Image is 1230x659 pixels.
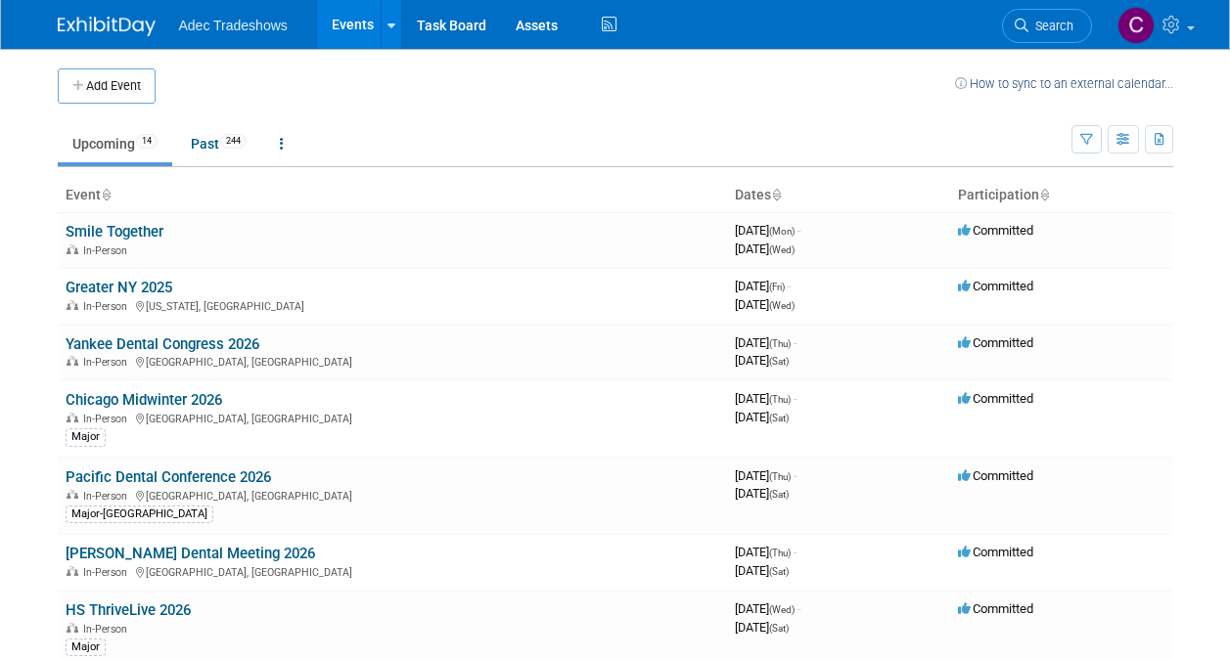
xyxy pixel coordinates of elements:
div: [GEOGRAPHIC_DATA], [GEOGRAPHIC_DATA] [66,410,719,425]
span: [DATE] [735,468,797,483]
img: In-Person Event [67,413,78,422]
span: (Thu) [769,548,791,558]
span: Adec Tradeshows [179,18,288,33]
div: [GEOGRAPHIC_DATA], [GEOGRAPHIC_DATA] [66,353,719,369]
span: [DATE] [735,335,797,350]
span: [DATE] [735,545,797,559]
img: In-Person Event [67,490,78,500]
a: Past244 [176,125,261,162]
a: Chicago Midwinter 2026 [66,391,222,409]
a: Pacific Dental Conference 2026 [66,468,271,486]
span: (Fri) [769,282,785,292]
span: Committed [958,545,1033,559]
span: In-Person [83,566,133,579]
div: Major-[GEOGRAPHIC_DATA] [66,505,213,523]
a: [PERSON_NAME] Dental Meeting 2026 [66,545,315,562]
span: [DATE] [735,391,797,406]
div: Major [66,428,106,446]
span: [DATE] [735,410,789,424]
span: (Sat) [769,489,789,500]
span: - [797,223,800,238]
span: - [794,468,797,483]
a: HS ThriveLive 2026 [66,601,191,619]
span: - [797,601,800,616]
div: [US_STATE], [GEOGRAPHIC_DATA] [66,297,719,313]
span: Committed [958,601,1033,616]
span: [DATE] [735,620,789,635]
span: (Thu) [769,394,791,405]
a: Sort by Start Date [771,187,781,202]
span: (Mon) [769,226,795,237]
a: How to sync to an external calendar... [955,76,1173,91]
div: Major [66,638,106,656]
span: [DATE] [735,297,795,312]
img: ExhibitDay [58,17,156,36]
button: Add Event [58,68,156,104]
span: (Sat) [769,623,789,634]
img: In-Person Event [67,244,78,254]
span: (Wed) [769,244,795,255]
span: Committed [958,279,1033,293]
img: In-Person Event [67,356,78,366]
span: 244 [220,134,247,149]
span: [DATE] [735,242,795,256]
span: In-Person [83,413,133,425]
span: Committed [958,468,1033,483]
img: In-Person Event [67,623,78,633]
span: In-Person [83,356,133,369]
img: In-Person Event [67,566,78,576]
img: In-Person Event [67,300,78,310]
a: Upcoming14 [58,125,172,162]
span: [DATE] [735,353,789,368]
div: [GEOGRAPHIC_DATA], [GEOGRAPHIC_DATA] [66,563,719,579]
span: In-Person [83,623,133,636]
a: Yankee Dental Congress 2026 [66,335,259,353]
span: (Wed) [769,604,795,615]
span: - [794,335,797,350]
th: Event [58,179,727,212]
img: Carol Schmidlin [1117,7,1155,44]
span: [DATE] [735,279,791,293]
span: [DATE] [735,486,789,501]
a: Search [1002,9,1092,43]
span: (Wed) [769,300,795,311]
span: Committed [958,335,1033,350]
div: [GEOGRAPHIC_DATA], [GEOGRAPHIC_DATA] [66,487,719,503]
a: Smile Together [66,223,163,241]
span: (Thu) [769,338,791,349]
span: 14 [136,134,158,149]
span: (Sat) [769,413,789,423]
th: Dates [727,179,950,212]
span: [DATE] [735,601,800,616]
a: Sort by Participation Type [1039,187,1049,202]
span: In-Person [83,244,133,257]
a: Greater NY 2025 [66,279,172,296]
a: Sort by Event Name [101,187,111,202]
span: Committed [958,223,1033,238]
span: - [794,545,797,559]
span: (Sat) [769,566,789,577]
span: In-Person [83,300,133,313]
span: [DATE] [735,563,789,578]
span: [DATE] [735,223,800,238]
span: Search [1028,19,1073,33]
th: Participation [950,179,1173,212]
span: (Sat) [769,356,789,367]
span: Committed [958,391,1033,406]
span: (Thu) [769,471,791,482]
span: - [794,391,797,406]
span: - [788,279,791,293]
span: In-Person [83,490,133,503]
